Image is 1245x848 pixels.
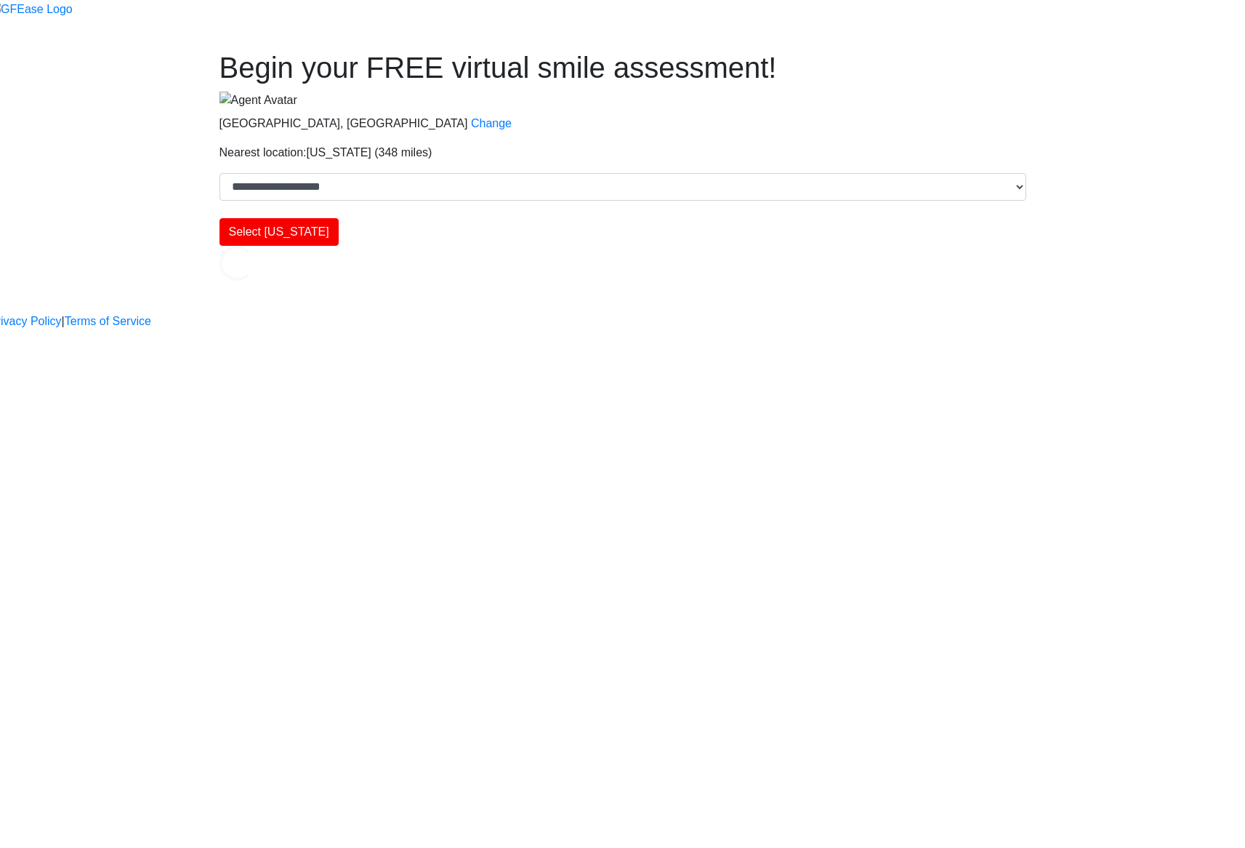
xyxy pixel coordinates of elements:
span: (348 miles) [374,146,432,159]
button: Select [US_STATE] [219,218,339,246]
p: Nearest location: [219,144,1026,161]
a: | [62,313,65,330]
a: Terms of Service [65,313,151,330]
span: [US_STATE] [307,146,371,159]
h1: Begin your FREE virtual smile assessment! [219,50,1026,85]
img: Agent Avatar [219,92,297,109]
a: Change [471,117,512,129]
span: [GEOGRAPHIC_DATA], [GEOGRAPHIC_DATA] [219,117,468,129]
